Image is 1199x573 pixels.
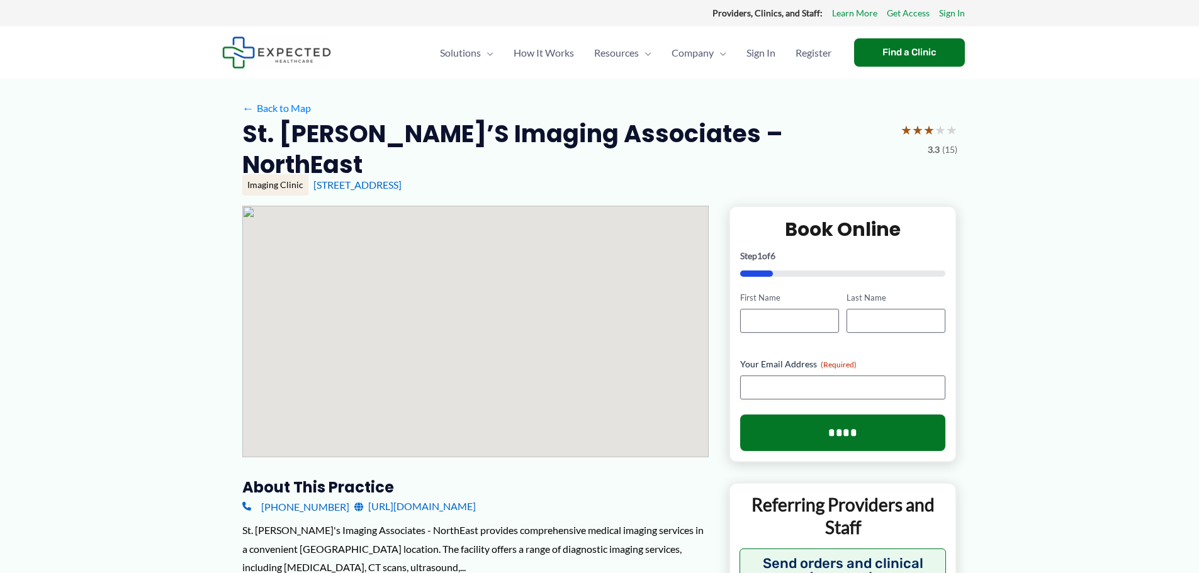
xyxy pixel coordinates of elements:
[740,493,947,539] p: Referring Providers and Staff
[928,142,940,158] span: 3.3
[757,250,762,261] span: 1
[313,179,402,191] a: [STREET_ADDRESS]
[242,174,308,196] div: Imaging Clinic
[847,292,945,304] label: Last Name
[912,118,923,142] span: ★
[242,118,891,181] h2: St. [PERSON_NAME]’s Imaging Associates – NorthEast
[440,31,481,75] span: Solutions
[740,252,946,260] p: Step of
[887,5,930,21] a: Get Access
[901,118,912,142] span: ★
[242,99,311,118] a: ←Back to Map
[740,292,839,304] label: First Name
[661,31,736,75] a: CompanyMenu Toggle
[504,31,584,75] a: How It Works
[354,497,476,516] a: [URL][DOMAIN_NAME]
[736,31,785,75] a: Sign In
[222,36,331,69] img: Expected Healthcare Logo - side, dark font, small
[481,31,493,75] span: Menu Toggle
[672,31,714,75] span: Company
[923,118,935,142] span: ★
[770,250,775,261] span: 6
[821,360,857,369] span: (Required)
[594,31,639,75] span: Resources
[785,31,842,75] a: Register
[514,31,574,75] span: How It Works
[639,31,651,75] span: Menu Toggle
[942,142,957,158] span: (15)
[242,477,709,497] h3: About this practice
[796,31,831,75] span: Register
[832,5,877,21] a: Learn More
[935,118,946,142] span: ★
[242,102,254,114] span: ←
[946,118,957,142] span: ★
[740,358,946,370] label: Your Email Address
[430,31,504,75] a: SolutionsMenu Toggle
[854,38,965,67] a: Find a Clinic
[939,5,965,21] a: Sign In
[242,497,349,516] a: [PHONE_NUMBER]
[712,8,823,18] strong: Providers, Clinics, and Staff:
[430,31,842,75] nav: Primary Site Navigation
[746,31,775,75] span: Sign In
[740,217,946,242] h2: Book Online
[714,31,726,75] span: Menu Toggle
[584,31,661,75] a: ResourcesMenu Toggle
